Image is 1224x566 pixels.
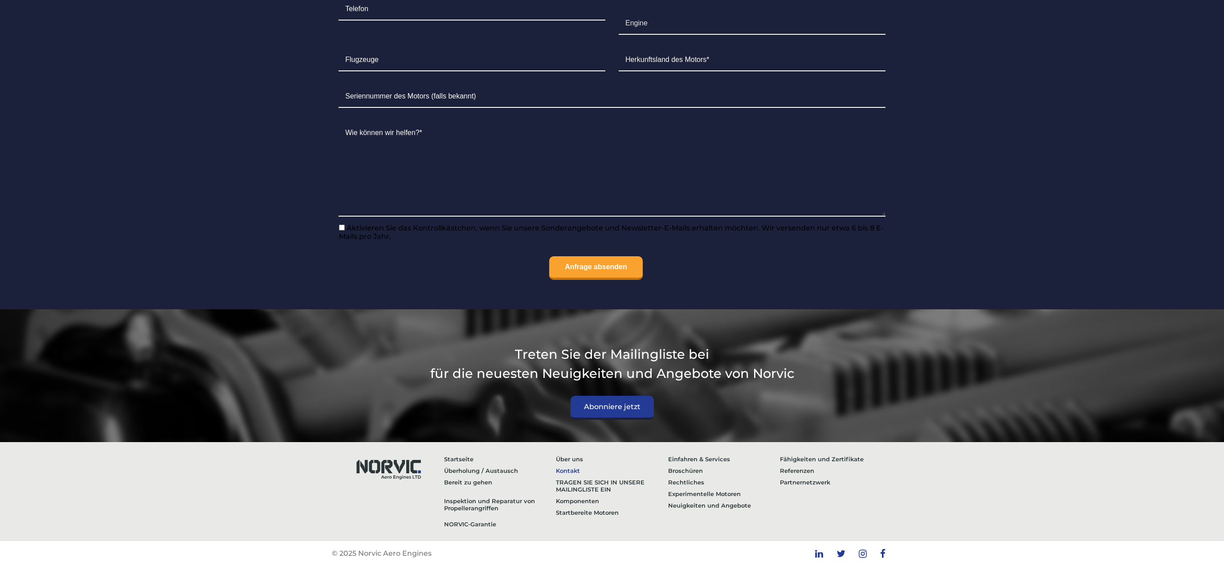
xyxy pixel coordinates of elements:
a: Broschüren [668,465,780,476]
a: Überholung / Austausch [444,465,556,476]
input: Anfrage absenden [549,256,643,280]
a: NORVIC-Garantie [444,518,556,530]
input: Flugzeuge [339,49,605,71]
a: Einfahren & Services [668,453,780,465]
a: Referenzen [780,465,892,476]
a: Experimentelle Motoren [668,488,780,500]
a: Abonniere jetzt [571,396,654,420]
input: Aktivieren Sie das Kontrollkästchen, wenn Sie unsere Sonderangebote und Newsletter-E-Mails erhalt... [339,225,345,230]
p: © 2025 Norvic Aero Engines [332,548,432,559]
a: Fähigkeiten und Zertifikate [780,453,892,465]
img: Norvic Aero Engines-Logo [348,453,428,484]
a: Bereit zu gehen [444,476,556,488]
a: Rechtliches [668,476,780,488]
input: Seriennummer des Motors (falls bekannt) [339,86,885,108]
a: Komponenten [556,495,668,507]
a: Inspektion und Reparatur von Propellerangriffen [444,495,556,514]
a: TRAGEN SIE SICH IN UNSERE MAILINGLISTE EIN [556,476,668,495]
a: Startseite [444,453,556,465]
a: Kontakt [556,465,668,476]
a: Über uns [556,453,668,465]
a: Startbereite Motoren [556,507,668,518]
a: Partnernetzwerk [780,476,892,488]
p: Treten Sie der Mailingliste bei für die neuesten Neuigkeiten und Angebote von Norvic [332,345,892,383]
span: Aktivieren Sie das Kontrollkästchen, wenn Sie unsere Sonderangebote und Newsletter-E-Mails erhalt... [339,224,884,241]
input: Herkunftsland des Motors* [619,49,885,71]
a: Neuigkeiten und Angebote [668,500,780,511]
